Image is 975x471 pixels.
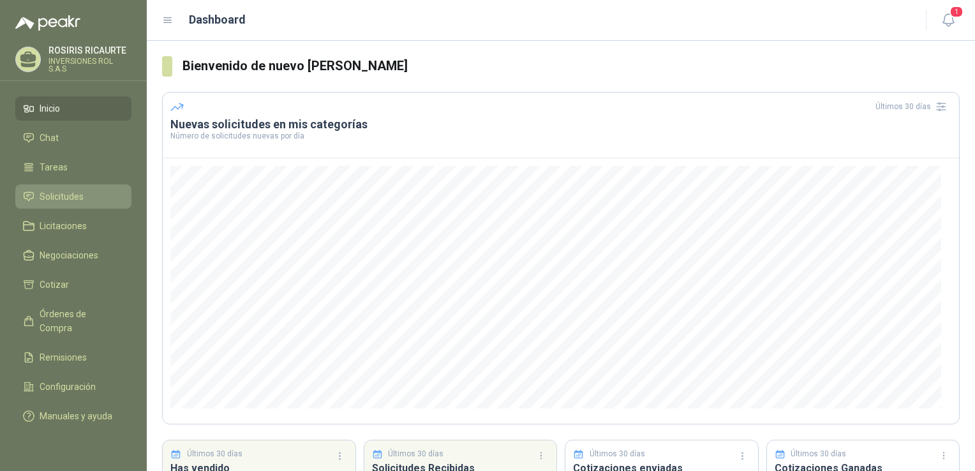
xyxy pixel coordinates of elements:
[40,307,119,335] span: Órdenes de Compra
[40,101,60,116] span: Inicio
[15,302,131,340] a: Órdenes de Compra
[48,57,131,73] p: INVERSIONES ROL S.A.S
[40,278,69,292] span: Cotizar
[40,131,59,145] span: Chat
[189,11,246,29] h1: Dashboard
[388,448,443,460] p: Últimos 30 días
[15,184,131,209] a: Solicitudes
[40,248,98,262] span: Negociaciones
[15,273,131,297] a: Cotizar
[40,380,96,394] span: Configuración
[875,96,951,117] div: Últimos 30 días
[170,117,951,132] h3: Nuevas solicitudes en mis categorías
[40,160,68,174] span: Tareas
[182,56,960,76] h3: Bienvenido de nuevo [PERSON_NAME]
[15,404,131,428] a: Manuales y ayuda
[187,448,242,460] p: Últimos 30 días
[15,15,80,31] img: Logo peakr
[15,96,131,121] a: Inicio
[40,219,87,233] span: Licitaciones
[590,448,645,460] p: Últimos 30 días
[937,9,960,32] button: 1
[15,155,131,179] a: Tareas
[15,345,131,370] a: Remisiones
[15,375,131,399] a: Configuración
[170,132,951,140] p: Número de solicitudes nuevas por día
[48,46,131,55] p: ROSIRIS RICAURTE
[40,409,112,423] span: Manuales y ayuda
[949,6,964,18] span: 1
[15,214,131,238] a: Licitaciones
[15,243,131,267] a: Negociaciones
[15,126,131,150] a: Chat
[40,350,87,364] span: Remisiones
[791,448,846,460] p: Últimos 30 días
[40,190,84,204] span: Solicitudes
